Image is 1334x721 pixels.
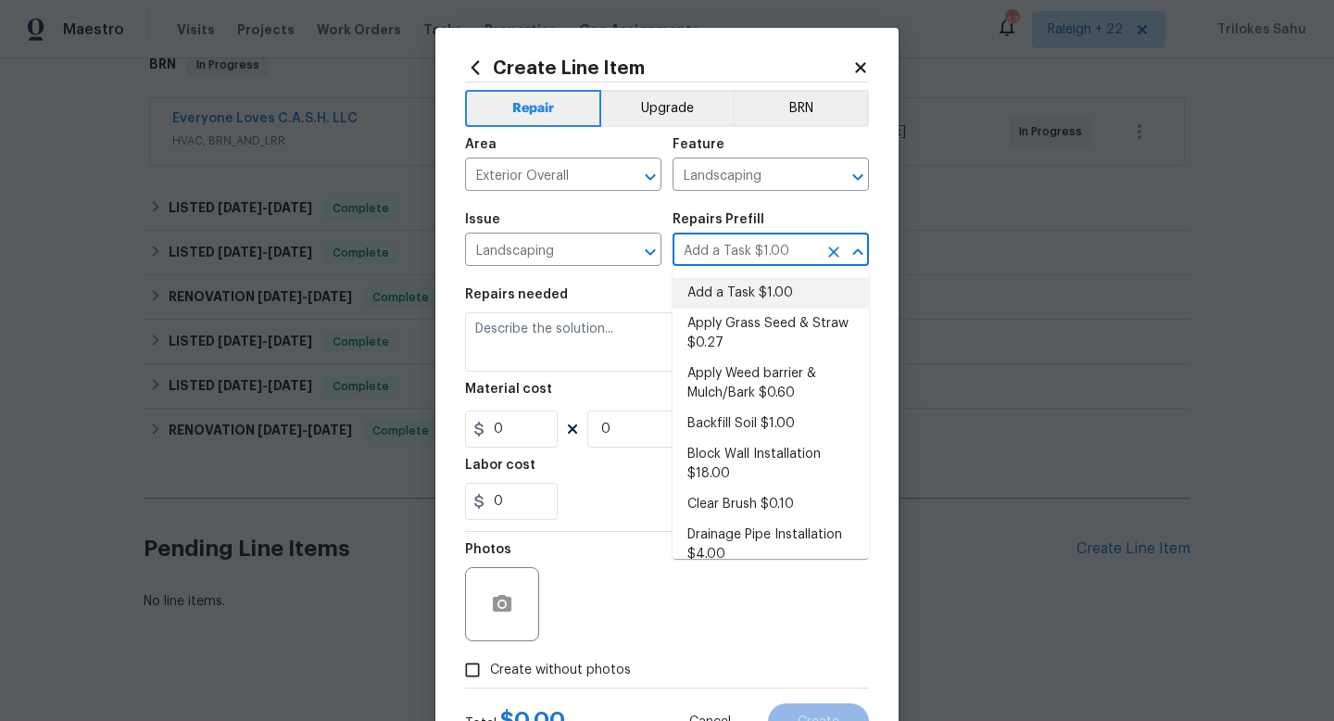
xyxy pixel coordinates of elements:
h5: Feature [673,138,724,151]
button: Clear [821,239,847,265]
h5: Area [465,138,497,151]
button: Close [845,239,871,265]
li: Apply Weed barrier & Mulch/Bark $0.60 [673,359,869,409]
button: Open [845,164,871,190]
h5: Photos [465,543,511,556]
h5: Repairs Prefill [673,213,764,226]
li: Clear Brush $0.10 [673,489,869,520]
span: Create without photos [490,661,631,680]
button: Repair [465,90,601,127]
h5: Issue [465,213,500,226]
button: Open [637,239,663,265]
li: Add a Task $1.00 [673,278,869,309]
li: Drainage Pipe Installation $4.00 [673,520,869,570]
h5: Repairs needed [465,288,568,301]
h5: Labor cost [465,459,535,472]
button: BRN [733,90,869,127]
li: Apply Grass Seed & Straw $0.27 [673,309,869,359]
button: Open [637,164,663,190]
h2: Create Line Item [465,57,852,78]
li: Backfill Soil $1.00 [673,409,869,439]
li: Block Wall Installation $18.00 [673,439,869,489]
button: Upgrade [601,90,734,127]
h5: Material cost [465,383,552,396]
